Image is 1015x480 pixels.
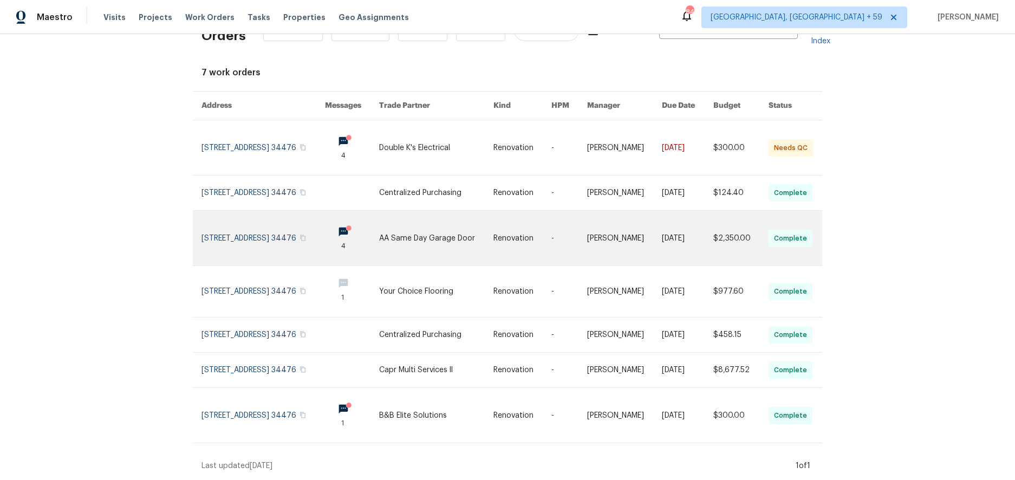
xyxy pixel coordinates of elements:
[543,176,578,211] td: -
[283,12,326,23] span: Properties
[578,211,654,266] td: [PERSON_NAME]
[298,286,308,296] button: Copy Address
[339,12,409,23] span: Geo Assignments
[543,120,578,176] td: -
[705,92,760,120] th: Budget
[370,211,485,266] td: AA Same Day Garage Door
[370,353,485,388] td: Capr Multi Services ll
[543,211,578,266] td: -
[578,353,654,388] td: [PERSON_NAME]
[686,7,693,17] div: 844
[298,142,308,152] button: Copy Address
[543,353,578,388] td: -
[485,388,543,443] td: Renovation
[370,92,485,120] th: Trade Partner
[103,12,126,23] span: Visits
[543,317,578,353] td: -
[298,329,308,339] button: Copy Address
[248,14,270,21] span: Tasks
[796,460,810,471] div: 1 of 1
[578,176,654,211] td: [PERSON_NAME]
[370,388,485,443] td: B&B Elite Solutions
[298,365,308,374] button: Copy Address
[933,12,999,23] span: [PERSON_NAME]
[485,317,543,353] td: Renovation
[543,388,578,443] td: -
[485,92,543,120] th: Kind
[201,20,246,41] h2: Work Orders
[711,12,882,23] span: [GEOGRAPHIC_DATA], [GEOGRAPHIC_DATA] + 59
[485,176,543,211] td: Renovation
[485,211,543,266] td: Renovation
[201,460,792,471] div: Last updated
[760,92,822,120] th: Status
[543,92,578,120] th: HPM
[370,317,485,353] td: Centralized Purchasing
[316,92,370,120] th: Messages
[653,92,704,120] th: Due Date
[139,12,172,23] span: Projects
[485,353,543,388] td: Renovation
[578,92,654,120] th: Manager
[370,120,485,176] td: Double K's Electrical
[543,266,578,317] td: -
[201,67,814,78] div: 7 work orders
[578,317,654,353] td: [PERSON_NAME]
[485,120,543,176] td: Renovation
[370,176,485,211] td: Centralized Purchasing
[578,120,654,176] td: [PERSON_NAME]
[485,266,543,317] td: Renovation
[185,12,235,23] span: Work Orders
[193,92,316,120] th: Address
[298,410,308,420] button: Copy Address
[578,266,654,317] td: [PERSON_NAME]
[250,462,272,470] span: [DATE]
[578,388,654,443] td: [PERSON_NAME]
[37,12,73,23] span: Maestro
[370,266,485,317] td: Your Choice Flooring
